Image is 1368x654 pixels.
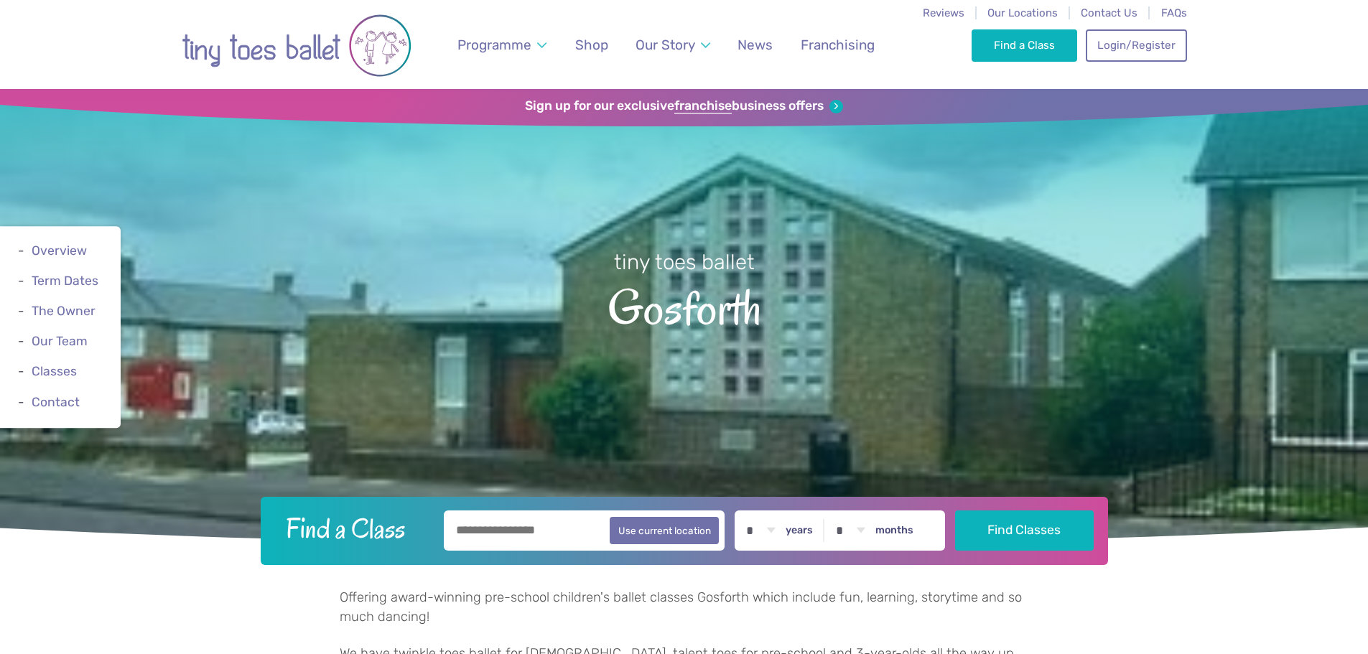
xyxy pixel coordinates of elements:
[32,304,96,318] a: The Owner
[182,9,411,82] img: tiny toes ballet
[731,28,780,62] a: News
[25,276,1343,335] span: Gosforth
[32,243,87,258] a: Overview
[32,365,77,379] a: Classes
[801,37,875,53] span: Franchising
[457,37,531,53] span: Programme
[737,37,773,53] span: News
[274,510,434,546] h2: Find a Class
[987,6,1058,19] a: Our Locations
[1161,6,1187,19] a: FAQs
[610,517,720,544] button: Use current location
[32,395,80,409] a: Contact
[972,29,1077,61] a: Find a Class
[923,6,964,19] a: Reviews
[340,588,1029,627] p: Offering award-winning pre-school children's ballet classes Gosforth which include fun, learning,...
[674,98,732,114] strong: franchise
[32,334,88,348] a: Our Team
[786,524,813,537] label: years
[794,28,881,62] a: Franchising
[1086,29,1186,61] a: Login/Register
[1081,6,1137,19] a: Contact Us
[450,28,553,62] a: Programme
[636,37,695,53] span: Our Story
[568,28,615,62] a: Shop
[955,510,1094,551] button: Find Classes
[875,524,913,537] label: months
[575,37,608,53] span: Shop
[32,274,98,288] a: Term Dates
[614,250,755,274] small: tiny toes ballet
[525,98,843,114] a: Sign up for our exclusivefranchisebusiness offers
[628,28,717,62] a: Our Story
